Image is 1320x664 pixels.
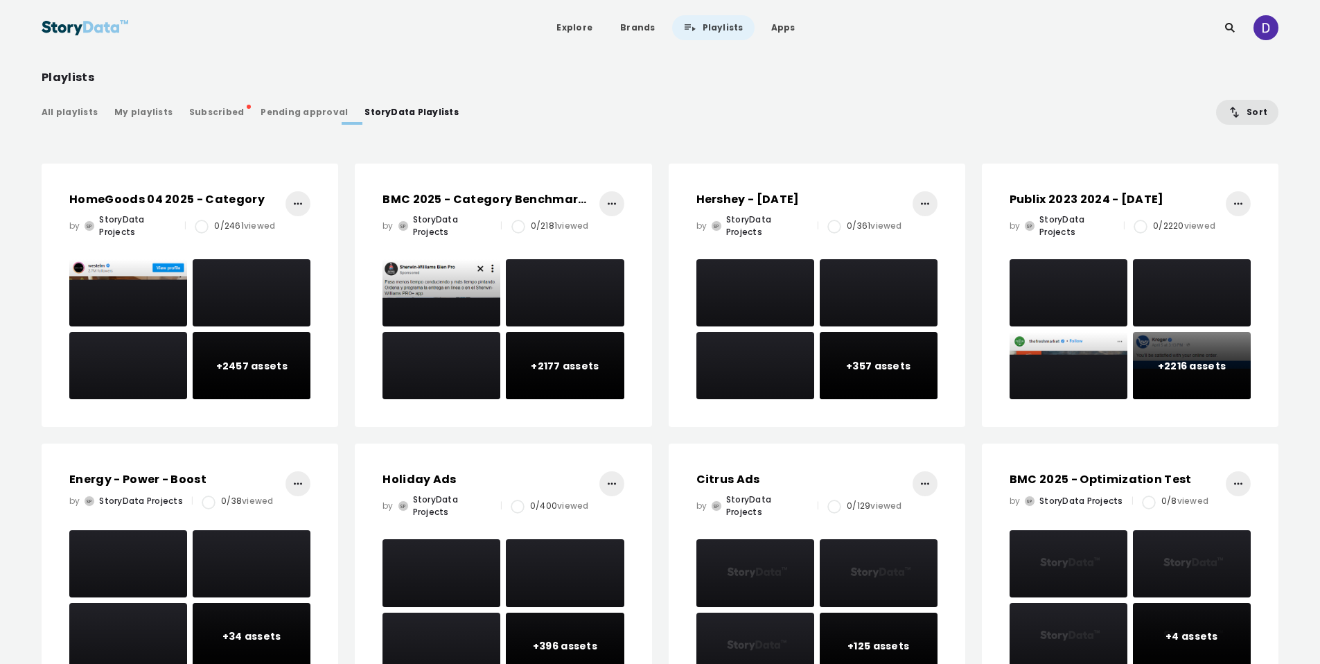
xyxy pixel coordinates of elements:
[382,500,393,512] span: by
[696,500,707,512] span: by
[413,493,492,518] div: StoryData Projects
[500,220,502,232] span: |
[221,495,242,507] span: 0/38
[531,220,557,232] span: 0/2181
[99,495,182,507] div: StoryData Projects
[530,500,557,512] span: 0/400
[382,471,457,488] span: Holiday Ads
[1027,225,1032,229] span: SP
[382,191,588,208] span: BMC 2025 - Category Benchmarks
[1039,213,1115,238] div: StoryData Projects
[1027,500,1032,505] span: SP
[817,220,819,232] span: |
[401,225,406,229] span: SP
[1123,220,1125,232] span: |
[42,69,1278,86] div: Playlists
[1158,358,1226,374] span: +2216 assets
[69,220,80,231] span: by
[760,15,807,40] a: Apps
[846,358,910,374] span: +357 assets
[382,493,588,518] div: viewed
[1010,213,1215,238] div: viewed
[216,358,288,374] span: +2457 assets
[1010,220,1020,231] span: by
[1161,495,1177,507] span: 0/8
[696,213,902,238] div: viewed
[847,220,870,232] span: 0/361
[696,191,800,208] span: Hershey - [DATE]
[69,495,80,507] span: by
[672,15,755,40] a: Playlists
[87,225,93,229] span: SP
[531,358,599,374] span: +2177 assets
[1039,495,1123,507] div: StoryData Projects
[42,105,98,119] div: All playlists
[533,638,597,654] span: +396 assets
[726,493,809,518] div: StoryData Projects
[214,220,243,232] span: 0/2461
[1010,191,1164,208] span: Publix 2023 2024 - [DATE]
[1216,100,1278,125] button: Sort
[114,105,173,119] div: My playlists
[1165,629,1218,644] span: +4 assets
[261,105,348,119] div: Pending approval
[1010,493,1208,509] div: viewed
[382,213,588,238] div: viewed
[714,505,719,509] span: SP
[1253,15,1278,40] img: ACg8ocKzwPDiA-G5ZA1Mflw8LOlJAqwuiocHy5HQ8yAWPW50gy9RiA=s96-c
[1132,495,1134,507] span: |
[1247,105,1267,119] span: Sort
[87,500,93,505] span: SP
[726,213,809,238] div: StoryData Projects
[42,15,129,40] img: StoryData Logo
[696,493,902,518] div: viewed
[382,220,393,231] span: by
[413,213,493,238] div: StoryData Projects
[609,15,666,40] a: Brands
[817,500,819,512] span: |
[696,471,760,488] span: Citrus Ads
[189,105,244,119] div: Subscribed
[69,471,206,488] span: Energy - Power - Boost
[222,629,281,644] span: +34 assets
[1153,220,1183,232] span: 0/2220
[500,500,502,512] span: |
[714,225,719,229] span: SP
[847,500,870,512] span: 0/129
[191,495,193,507] span: |
[1010,495,1020,507] span: by
[545,15,604,40] a: Explore
[847,638,909,654] span: +125 assets
[696,220,707,231] span: by
[69,213,275,238] div: viewed
[1010,471,1192,488] span: BMC 2025 - Optimization Test
[99,213,176,238] div: StoryData Projects
[184,220,186,232] span: |
[69,493,273,509] div: viewed
[69,191,265,208] span: HomeGoods 04 2025 - Category
[401,505,406,509] span: SP
[364,105,459,119] div: StoryData Playlists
